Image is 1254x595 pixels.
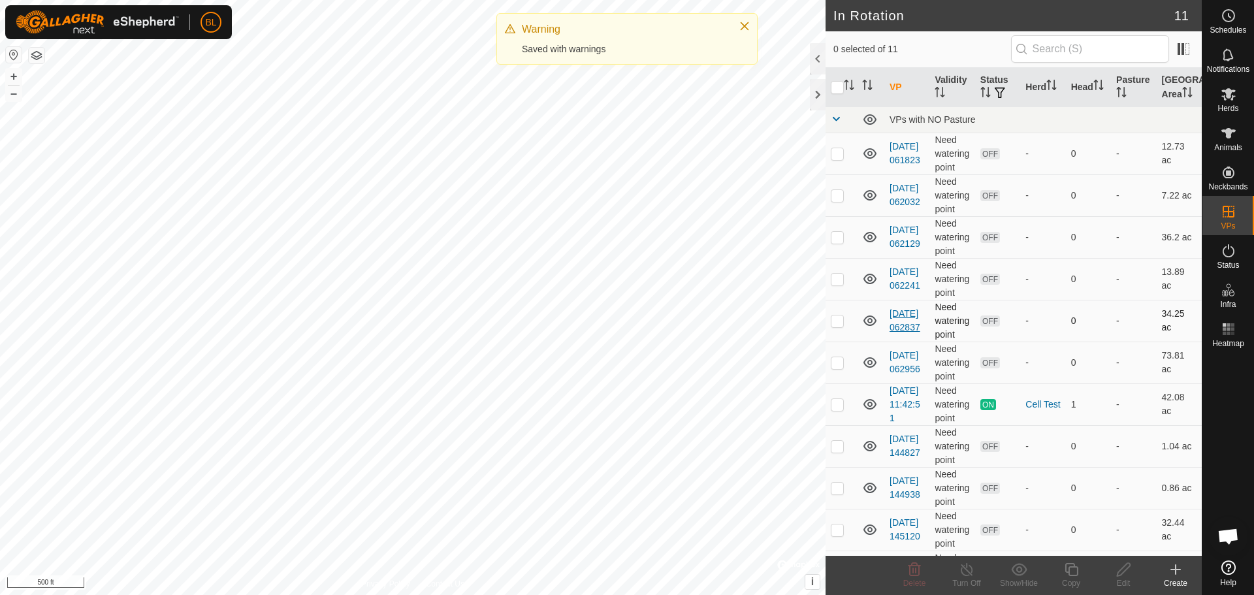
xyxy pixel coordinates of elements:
[1025,189,1060,202] div: -
[1111,300,1156,342] td: -
[1093,82,1104,92] p-sorticon: Activate to sort
[980,148,1000,159] span: OFF
[1111,342,1156,383] td: -
[1157,174,1202,216] td: 7.22 ac
[1209,517,1248,556] div: Open chat
[16,10,179,34] img: Gallagher Logo
[29,48,44,63] button: Map Layers
[935,89,945,99] p-sorticon: Activate to sort
[1111,68,1156,107] th: Pasture
[1157,133,1202,174] td: 12.73 ac
[890,114,1197,125] div: VPs with NO Pasture
[890,183,920,207] a: [DATE] 062032
[1025,481,1060,495] div: -
[1157,300,1202,342] td: 34.25 ac
[1066,383,1111,425] td: 1
[1208,183,1247,191] span: Neckbands
[1011,35,1169,63] input: Search (S)
[1066,68,1111,107] th: Head
[980,232,1000,243] span: OFF
[929,551,974,592] td: Need watering point
[890,225,920,249] a: [DATE] 062129
[1066,342,1111,383] td: 0
[929,133,974,174] td: Need watering point
[1157,383,1202,425] td: 42.08 ac
[980,190,1000,201] span: OFF
[980,441,1000,452] span: OFF
[1111,174,1156,216] td: -
[929,258,974,300] td: Need watering point
[1111,258,1156,300] td: -
[929,425,974,467] td: Need watering point
[929,68,974,107] th: Validity
[929,216,974,258] td: Need watering point
[1066,300,1111,342] td: 0
[1066,425,1111,467] td: 0
[1066,174,1111,216] td: 0
[1066,258,1111,300] td: 0
[980,315,1000,327] span: OFF
[1025,231,1060,244] div: -
[1066,133,1111,174] td: 0
[1149,577,1202,589] div: Create
[1111,216,1156,258] td: -
[1220,579,1236,587] span: Help
[980,483,1000,494] span: OFF
[522,22,726,37] div: Warning
[1214,144,1242,152] span: Animals
[1217,261,1239,269] span: Status
[1221,222,1235,230] span: VPs
[1111,425,1156,467] td: -
[1157,342,1202,383] td: 73.81 ac
[890,517,920,541] a: [DATE] 145120
[884,68,929,107] th: VP
[980,274,1000,285] span: OFF
[1097,577,1149,589] div: Edit
[890,141,920,165] a: [DATE] 061823
[1217,105,1238,112] span: Herds
[1174,6,1189,25] span: 11
[980,399,996,410] span: ON
[1111,133,1156,174] td: -
[1025,147,1060,161] div: -
[890,266,920,291] a: [DATE] 062241
[1111,383,1156,425] td: -
[929,342,974,383] td: Need watering point
[1025,523,1060,537] div: -
[1111,551,1156,592] td: -
[1025,314,1060,328] div: -
[1157,216,1202,258] td: 36.2 ac
[890,434,920,458] a: [DATE] 144827
[1157,258,1202,300] td: 13.89 ac
[1212,340,1244,347] span: Heatmap
[890,350,920,374] a: [DATE] 062956
[975,68,1020,107] th: Status
[6,86,22,101] button: –
[205,16,216,29] span: BL
[903,579,926,588] span: Delete
[1157,425,1202,467] td: 1.04 ac
[735,17,754,35] button: Close
[929,300,974,342] td: Need watering point
[1202,555,1254,592] a: Help
[929,509,974,551] td: Need watering point
[426,578,464,590] a: Contact Us
[1025,440,1060,453] div: -
[890,308,920,332] a: [DATE] 062837
[1157,551,1202,592] td: 32.82 ac
[929,174,974,216] td: Need watering point
[1116,89,1127,99] p-sorticon: Activate to sort
[929,467,974,509] td: Need watering point
[844,82,854,92] p-sorticon: Activate to sort
[993,577,1045,589] div: Show/Hide
[1025,272,1060,286] div: -
[1066,467,1111,509] td: 0
[1066,509,1111,551] td: 0
[1220,300,1236,308] span: Infra
[1157,509,1202,551] td: 32.44 ac
[1025,356,1060,370] div: -
[6,69,22,84] button: +
[1111,467,1156,509] td: -
[833,8,1174,24] h2: In Rotation
[1066,216,1111,258] td: 0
